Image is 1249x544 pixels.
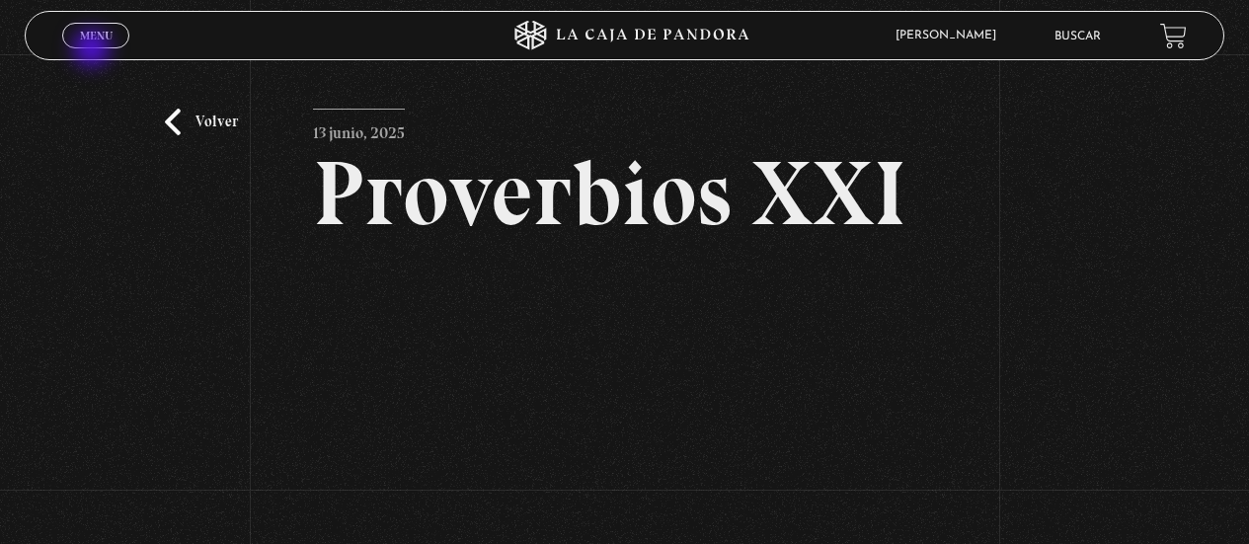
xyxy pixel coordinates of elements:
h2: Proverbios XXI [313,148,936,239]
span: [PERSON_NAME] [886,30,1016,41]
p: 13 junio, 2025 [313,109,405,148]
a: View your shopping cart [1160,23,1187,49]
a: Buscar [1054,31,1101,42]
span: Menu [80,30,113,41]
span: Cerrar [73,46,119,60]
a: Volver [165,109,238,135]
